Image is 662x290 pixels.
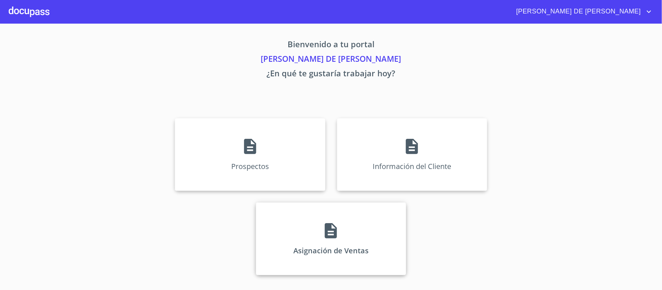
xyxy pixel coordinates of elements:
[373,161,451,171] p: Información del Cliente
[107,38,555,53] p: Bienvenido a tu portal
[511,6,653,17] button: account of current user
[231,161,269,171] p: Prospectos
[511,6,645,17] span: [PERSON_NAME] DE [PERSON_NAME]
[293,246,369,255] p: Asignación de Ventas
[107,67,555,82] p: ¿En qué te gustaría trabajar hoy?
[107,53,555,67] p: [PERSON_NAME] DE [PERSON_NAME]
